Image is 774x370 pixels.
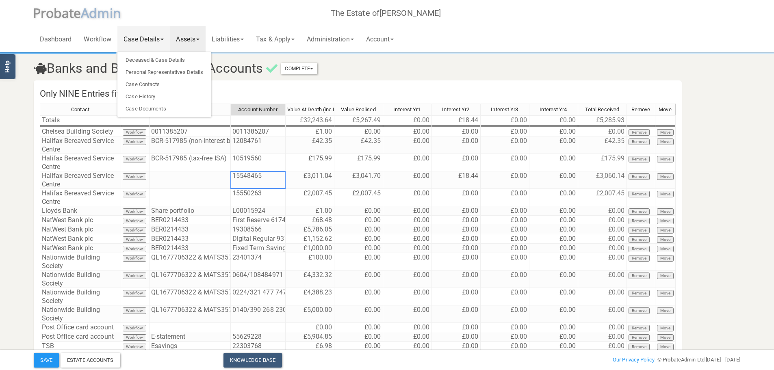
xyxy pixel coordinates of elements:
[578,136,627,154] td: £42.35
[123,129,147,136] button: Workflow
[578,332,627,342] td: £0.00
[432,234,481,244] td: £0.00
[629,129,650,136] button: Remove
[432,225,481,234] td: £0.00
[659,106,671,113] span: Move
[61,353,120,368] div: Estate Accounts
[286,244,334,253] td: £1,000.00
[334,270,383,288] td: £0.00
[481,136,529,154] td: £0.00
[231,342,286,351] td: 22303768
[150,234,231,244] td: BER0214433
[150,136,231,154] td: BCR-517985 (non-interest bearing)
[33,4,81,22] span: P
[150,127,231,136] td: 0011385207
[89,4,121,22] span: dmin
[286,288,334,305] td: £4,388.23
[657,173,674,180] button: Move
[629,290,650,296] button: Remove
[383,244,432,253] td: £0.00
[529,253,578,270] td: £0.00
[657,129,674,136] button: Move
[657,307,674,314] button: Move
[117,66,211,78] a: Personal Representatives Details
[432,115,481,125] td: £18.44
[301,26,360,52] a: Administration
[123,218,147,224] button: Workflow
[529,154,578,171] td: £0.00
[529,225,578,234] td: £0.00
[334,206,383,216] td: £0.00
[578,288,627,305] td: £0.00
[150,342,231,351] td: Esavings
[286,206,334,216] td: £1.00
[432,270,481,288] td: £0.00
[481,305,529,323] td: £0.00
[529,171,578,189] td: £0.00
[629,325,650,331] button: Remove
[383,115,432,125] td: £0.00
[286,323,334,332] td: £0.00
[629,344,650,350] button: Remove
[170,26,206,52] a: Assets
[231,189,286,206] td: 15550263
[231,136,286,154] td: 12084761
[481,216,529,225] td: £0.00
[481,332,529,342] td: £0.00
[123,246,147,252] button: Workflow
[383,288,432,305] td: £0.00
[383,332,432,342] td: £0.00
[631,106,650,113] span: Remove
[585,106,619,113] span: Total Received
[383,216,432,225] td: £0.00
[657,208,674,215] button: Move
[123,227,147,234] button: Workflow
[507,355,746,365] div: - © ProbateAdmin Ltd [DATE] - [DATE]
[629,156,650,162] button: Remove
[578,171,627,189] td: £3,060.14
[578,253,627,270] td: £0.00
[40,332,121,342] td: Post Office card account
[334,189,383,206] td: £2,007.45
[40,270,121,288] td: Nationwide Building Society
[481,342,529,351] td: £0.00
[383,270,432,288] td: £0.00
[629,307,650,314] button: Remove
[529,332,578,342] td: £0.00
[40,342,121,351] td: TSB
[34,84,682,104] h4: Only NINE Entries fit on IHT 406
[231,234,286,244] td: Digital Regular 93115180
[529,323,578,332] td: £0.00
[629,173,650,180] button: Remove
[123,173,147,180] button: Workflow
[40,189,121,206] td: Halifax Bereaved Service Centre
[231,305,286,323] td: 0140/390 268 230
[383,225,432,234] td: £0.00
[286,171,334,189] td: £3,011.04
[491,106,518,113] span: Interest Yr3
[432,154,481,171] td: £0.00
[432,216,481,225] td: £0.00
[40,305,121,323] td: Nationwide Building Society
[123,334,147,341] button: Workflow
[231,154,286,171] td: 10519560
[206,26,250,52] a: Liabilities
[334,305,383,323] td: £0.00
[286,127,334,136] td: £1.00
[529,189,578,206] td: £0.00
[231,288,286,305] td: 0224/321 477 747
[578,154,627,171] td: £175.99
[578,342,627,351] td: £0.00
[286,270,334,288] td: £4,332.32
[150,225,231,234] td: BER0214433
[432,288,481,305] td: £0.00
[123,236,147,243] button: Workflow
[657,273,674,279] button: Move
[432,323,481,332] td: £0.00
[250,26,301,52] a: Tax & Apply
[286,234,334,244] td: £1,152.62
[629,273,650,279] button: Remove
[432,332,481,342] td: £0.00
[223,353,282,368] a: Knowledge Base
[150,253,231,270] td: QL1677706322 & MATS3573734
